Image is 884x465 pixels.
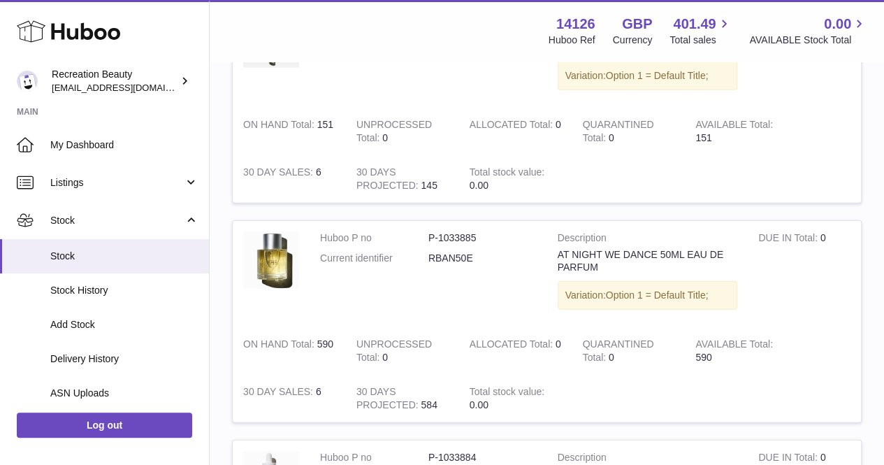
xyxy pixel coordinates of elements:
[558,281,738,310] div: Variation:
[346,375,459,422] td: 584
[609,132,614,143] span: 0
[622,15,652,34] strong: GBP
[669,34,732,47] span: Total sales
[470,166,544,181] strong: Total stock value
[50,284,198,297] span: Stock History
[606,289,709,301] span: Option 1 = Default Title;
[749,34,867,47] span: AVAILABLE Stock Total
[243,386,316,401] strong: 30 DAY SALES
[243,119,317,134] strong: ON HAND Total
[320,451,428,464] dt: Huboo P no
[428,231,537,245] dd: P-1033885
[17,71,38,92] img: production@recreationbeauty.com
[233,108,346,155] td: 151
[748,221,861,328] td: 0
[582,119,653,147] strong: QUARANTINED Total
[549,34,595,47] div: Huboo Ref
[673,15,716,34] span: 401.49
[558,231,738,248] strong: Description
[669,15,732,47] a: 401.49 Total sales
[758,232,820,247] strong: DUE IN Total
[346,108,459,155] td: 0
[609,352,614,363] span: 0
[50,176,184,189] span: Listings
[233,155,346,203] td: 6
[695,338,773,353] strong: AVAILABLE Total
[470,180,488,191] span: 0.00
[50,352,198,366] span: Delivery History
[613,34,653,47] div: Currency
[824,15,851,34] span: 0.00
[356,386,421,414] strong: 30 DAYS PROJECTED
[50,138,198,152] span: My Dashboard
[606,70,709,81] span: Option 1 = Default Title;
[346,327,459,375] td: 0
[685,327,798,375] td: 590
[582,338,653,366] strong: QUARANTINED Total
[459,327,572,375] td: 0
[356,166,421,194] strong: 30 DAYS PROJECTED
[470,386,544,401] strong: Total stock value
[52,68,177,94] div: Recreation Beauty
[50,318,198,331] span: Add Stock
[243,231,299,289] img: product image
[233,375,346,422] td: 6
[320,231,428,245] dt: Huboo P no
[695,119,773,134] strong: AVAILABLE Total
[320,252,428,265] dt: Current identifier
[233,327,346,375] td: 590
[685,108,798,155] td: 151
[356,338,432,366] strong: UNPROCESSED Total
[50,214,184,227] span: Stock
[470,119,556,134] strong: ALLOCATED Total
[243,338,317,353] strong: ON HAND Total
[470,338,556,353] strong: ALLOCATED Total
[428,451,537,464] dd: P-1033884
[470,399,488,410] span: 0.00
[558,248,738,275] div: AT NIGHT WE DANCE 50ML EAU DE PARFUM
[50,387,198,400] span: ASN Uploads
[17,413,192,438] a: Log out
[52,82,205,93] span: [EMAIL_ADDRESS][DOMAIN_NAME]
[346,155,459,203] td: 145
[50,250,198,263] span: Stock
[749,15,867,47] a: 0.00 AVAILABLE Stock Total
[556,15,595,34] strong: 14126
[243,166,316,181] strong: 30 DAY SALES
[459,108,572,155] td: 0
[356,119,432,147] strong: UNPROCESSED Total
[558,62,738,90] div: Variation:
[428,252,537,265] dd: RBAN50E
